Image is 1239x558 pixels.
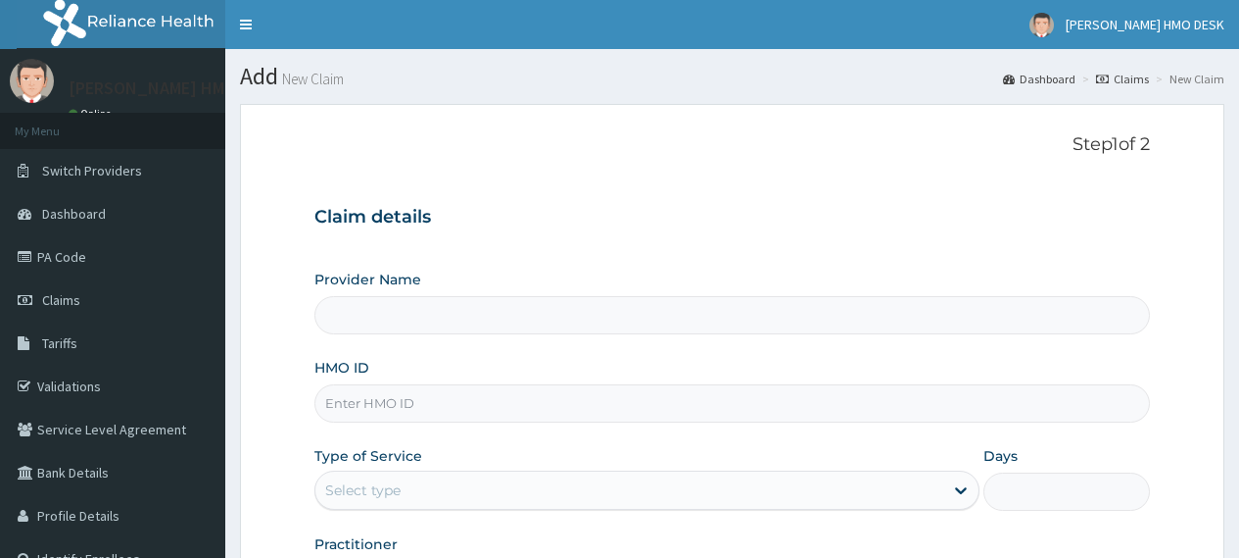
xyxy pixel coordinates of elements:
[69,79,279,97] p: [PERSON_NAME] HMO DESK
[314,534,398,554] label: Practitioner
[69,107,116,121] a: Online
[1151,71,1224,87] li: New Claim
[42,162,142,179] span: Switch Providers
[314,270,421,289] label: Provider Name
[983,446,1018,466] label: Days
[314,384,1150,423] input: Enter HMO ID
[42,205,106,223] span: Dashboard
[1029,13,1054,37] img: User Image
[42,334,77,352] span: Tariffs
[314,358,369,378] label: HMO ID
[42,291,80,309] span: Claims
[1003,71,1075,87] a: Dashboard
[1066,16,1224,33] span: [PERSON_NAME] HMO DESK
[314,207,1150,228] h3: Claim details
[314,446,422,466] label: Type of Service
[240,64,1224,89] h1: Add
[325,481,401,500] div: Select type
[10,59,54,103] img: User Image
[1096,71,1149,87] a: Claims
[278,72,344,86] small: New Claim
[314,134,1150,156] p: Step 1 of 2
